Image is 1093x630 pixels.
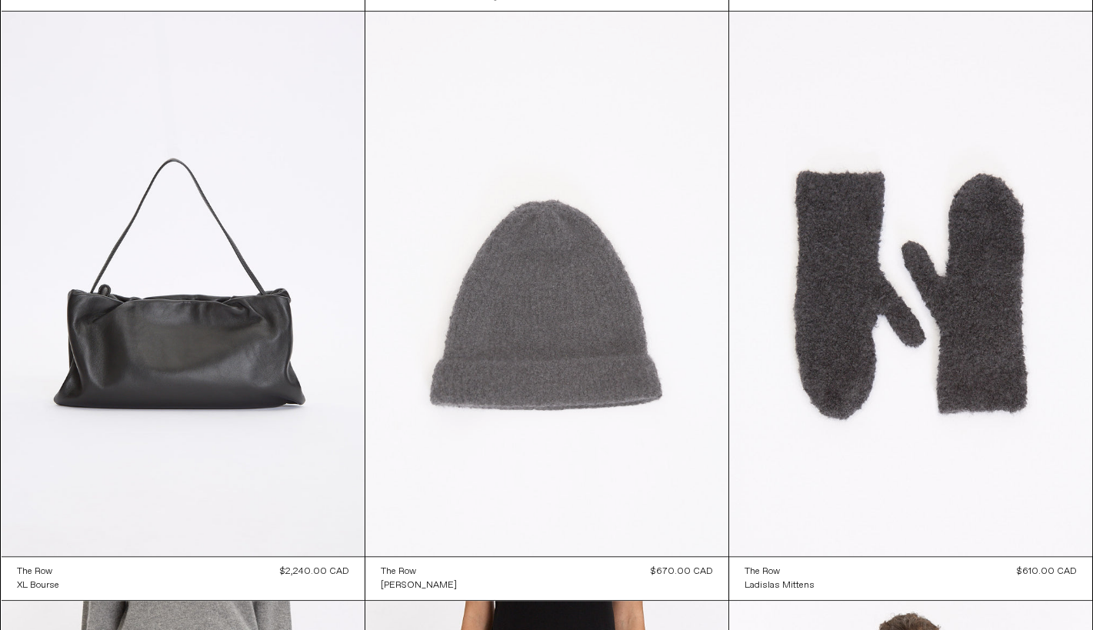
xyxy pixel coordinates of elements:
[729,12,1092,556] img: The Row Ladislas Mittens in faded black
[745,565,780,578] div: The Row
[1017,565,1077,578] div: $610.00 CAD
[745,578,815,592] a: Ladislas Mittens
[17,565,59,578] a: The Row
[745,565,815,578] a: The Row
[2,12,365,556] img: The Row XL Bourse Bag in black
[651,565,713,578] div: $670.00 CAD
[280,565,349,578] div: $2,240.00 CAD
[745,579,815,592] div: Ladislas Mittens
[17,565,52,578] div: The Row
[381,565,416,578] div: The Row
[365,12,728,556] img: The Row Leomir Beanie in faded black
[381,579,457,592] div: [PERSON_NAME]
[17,578,59,592] a: XL Bourse
[381,565,457,578] a: The Row
[17,579,59,592] div: XL Bourse
[381,578,457,592] a: [PERSON_NAME]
